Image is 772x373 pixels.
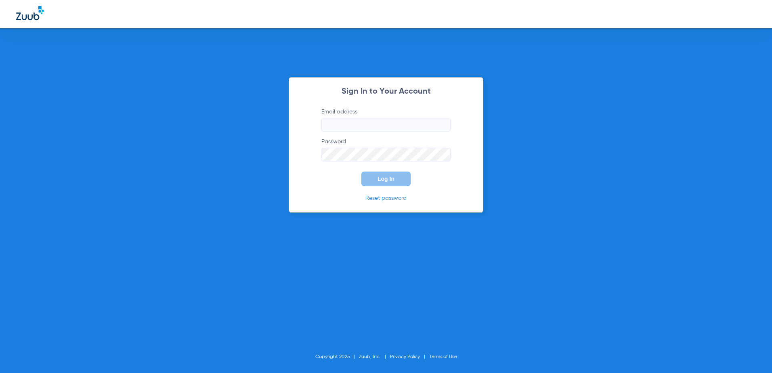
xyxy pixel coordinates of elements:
a: Privacy Policy [390,354,420,359]
img: Zuub Logo [16,6,44,20]
label: Password [321,138,451,161]
button: Log In [361,172,411,186]
label: Email address [321,108,451,132]
iframe: Chat Widget [732,334,772,373]
input: Password [321,148,451,161]
span: Log In [378,176,394,182]
li: Zuub, Inc. [359,353,390,361]
input: Email address [321,118,451,132]
li: Copyright 2025 [315,353,359,361]
h2: Sign In to Your Account [309,88,463,96]
a: Reset password [365,195,407,201]
a: Terms of Use [429,354,457,359]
